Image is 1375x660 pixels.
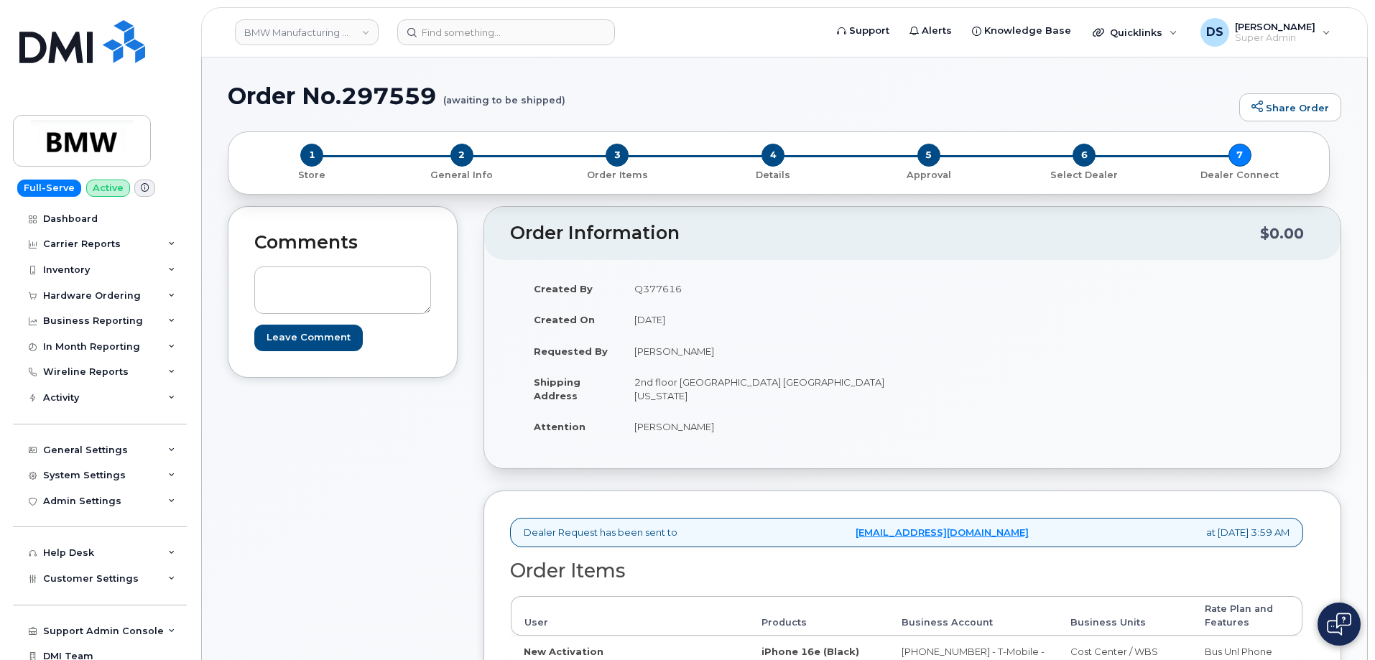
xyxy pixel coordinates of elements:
th: Products [749,596,889,636]
th: User [511,596,749,636]
span: 2 [450,144,473,167]
p: Order Items [545,169,690,182]
strong: Requested By [534,345,608,357]
p: Select Dealer [1012,169,1157,182]
p: Approval [856,169,1001,182]
a: Share Order [1239,93,1341,122]
p: Store [246,169,379,182]
div: $0.00 [1260,220,1304,247]
a: 5 Approval [851,167,1006,182]
th: Rate Plan and Features [1192,596,1302,636]
td: 2nd floor [GEOGRAPHIC_DATA] [GEOGRAPHIC_DATA][US_STATE] [621,366,902,411]
h2: Order Items [510,560,1303,582]
span: 4 [761,144,784,167]
h2: Order Information [510,223,1260,243]
strong: Attention [534,421,585,432]
td: [PERSON_NAME] [621,411,902,442]
strong: iPhone 16e (Black) [761,646,859,657]
strong: Created On [534,314,595,325]
a: 4 Details [695,167,851,182]
strong: New Activation [524,646,603,657]
a: 6 Select Dealer [1006,167,1162,182]
a: [EMAIL_ADDRESS][DOMAIN_NAME] [856,526,1029,539]
span: 3 [606,144,629,167]
p: General Info [390,169,534,182]
div: Dealer Request has been sent to at [DATE] 3:59 AM [510,518,1303,547]
a: 1 Store [240,167,384,182]
strong: Created By [534,283,593,294]
strong: Shipping Address [534,376,580,401]
h1: Order No.297559 [228,83,1232,108]
p: Details [701,169,846,182]
a: 3 Order Items [540,167,695,182]
img: Open chat [1327,613,1351,636]
h2: Comments [254,233,431,253]
td: [PERSON_NAME] [621,335,902,367]
input: Leave Comment [254,325,363,351]
a: 2 General Info [384,167,540,182]
span: 1 [300,144,323,167]
small: (awaiting to be shipped) [443,83,565,106]
th: Business Units [1057,596,1192,636]
span: 5 [917,144,940,167]
span: 6 [1073,144,1096,167]
td: Q377616 [621,273,902,305]
th: Business Account [889,596,1057,636]
td: [DATE] [621,304,902,335]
